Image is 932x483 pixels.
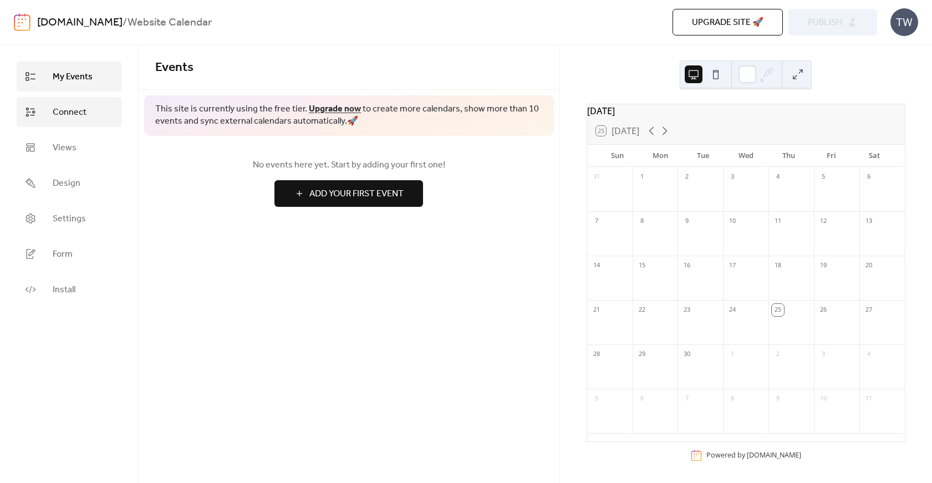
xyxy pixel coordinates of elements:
[747,450,801,460] a: [DOMAIN_NAME]
[587,104,905,118] div: [DATE]
[53,177,80,190] span: Design
[590,260,603,272] div: 14
[636,393,648,405] div: 6
[17,62,121,91] a: My Events
[863,215,875,227] div: 13
[636,260,648,272] div: 15
[772,348,784,360] div: 2
[853,145,896,167] div: Sat
[772,215,784,227] div: 11
[817,348,829,360] div: 3
[692,16,763,29] span: Upgrade site 🚀
[17,97,121,127] a: Connect
[817,260,829,272] div: 19
[309,187,404,201] span: Add Your First Event
[706,450,801,460] div: Powered by
[590,171,603,183] div: 31
[681,393,693,405] div: 7
[123,12,128,33] b: /
[639,145,681,167] div: Mon
[863,348,875,360] div: 4
[863,260,875,272] div: 20
[17,204,121,233] a: Settings
[681,171,693,183] div: 2
[772,304,784,316] div: 25
[596,145,639,167] div: Sun
[636,348,648,360] div: 29
[681,348,693,360] div: 30
[53,212,86,226] span: Settings
[772,393,784,405] div: 9
[155,55,193,80] span: Events
[767,145,810,167] div: Thu
[53,106,86,119] span: Connect
[53,248,73,261] span: Form
[681,304,693,316] div: 23
[673,9,783,35] button: Upgrade site 🚀
[636,215,648,227] div: 8
[726,304,739,316] div: 24
[590,348,603,360] div: 28
[274,180,423,207] button: Add Your First Event
[636,171,648,183] div: 1
[772,260,784,272] div: 18
[14,13,30,31] img: logo
[17,133,121,162] a: Views
[17,168,121,198] a: Design
[37,12,123,33] a: [DOMAIN_NAME]
[309,100,361,118] a: Upgrade now
[681,145,724,167] div: Tue
[590,304,603,316] div: 21
[128,12,212,33] b: Website Calendar
[726,393,739,405] div: 8
[155,103,543,128] span: This site is currently using the free tier. to create more calendars, show more than 10 events an...
[726,260,739,272] div: 17
[810,145,853,167] div: Fri
[53,70,93,84] span: My Events
[726,348,739,360] div: 1
[863,393,875,405] div: 11
[726,171,739,183] div: 3
[817,171,829,183] div: 5
[772,171,784,183] div: 4
[17,274,121,304] a: Install
[53,141,77,155] span: Views
[17,239,121,269] a: Form
[817,304,829,316] div: 26
[590,393,603,405] div: 5
[817,215,829,227] div: 12
[725,145,767,167] div: Wed
[53,283,75,297] span: Install
[155,159,543,172] span: No events here yet. Start by adding your first one!
[681,215,693,227] div: 9
[155,180,543,207] a: Add Your First Event
[890,8,918,36] div: TW
[817,393,829,405] div: 10
[863,304,875,316] div: 27
[590,215,603,227] div: 7
[726,215,739,227] div: 10
[681,260,693,272] div: 16
[636,304,648,316] div: 22
[863,171,875,183] div: 6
